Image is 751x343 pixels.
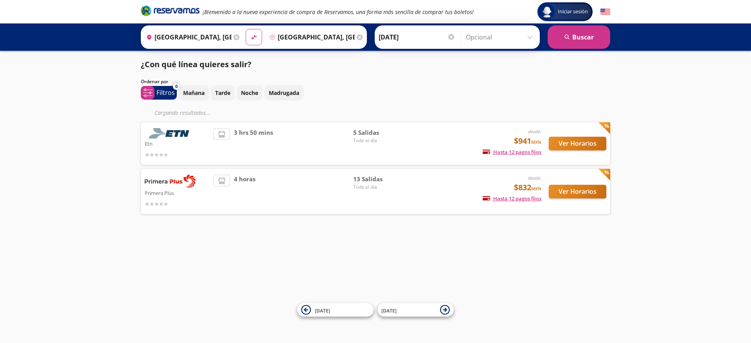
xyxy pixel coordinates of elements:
[264,85,304,100] button: Madrugada
[145,188,210,197] p: Primera Plus
[377,303,454,317] button: [DATE]
[555,8,591,16] span: Iniciar sesión
[379,27,455,47] input: Elegir Fecha
[141,59,252,70] p: ¿Con qué línea quieres salir?
[155,109,210,116] em: Cargando resultados ...
[141,78,168,85] p: Ordenar por
[531,139,541,145] small: MXN
[215,89,230,97] p: Tarde
[141,5,199,19] a: Brand Logo
[266,27,355,47] input: Buscar Destino
[353,137,408,144] span: Todo el día
[269,89,299,97] p: Madrugada
[179,85,209,100] button: Mañana
[548,25,610,49] button: Buscar
[234,175,255,208] span: 4 horas
[315,307,330,314] span: [DATE]
[297,303,374,317] button: [DATE]
[528,175,541,181] em: desde:
[211,85,235,100] button: Tarde
[175,83,178,90] span: 0
[528,128,541,135] em: desde:
[353,175,408,184] span: 13 Salidas
[483,148,541,155] span: Hasta 12 pagos fijos
[549,137,606,150] button: Ver Horarios
[143,27,232,47] input: Buscar Origen
[514,135,541,147] span: $941
[483,195,541,202] span: Hasta 12 pagos fijos
[600,7,610,17] button: English
[353,128,408,137] span: 5 Salidas
[145,139,210,148] p: Etn
[549,185,606,198] button: Ver Horarios
[156,88,175,97] p: Filtros
[141,5,199,16] i: Brand Logo
[237,85,262,100] button: Noche
[145,128,196,139] img: Etn
[145,175,196,188] img: Primera Plus
[183,89,205,97] p: Mañana
[241,89,258,97] p: Noche
[514,182,541,193] span: $832
[531,186,541,191] small: MXN
[141,86,177,100] button: 0Filtros
[203,8,474,16] em: ¡Bienvenido a la nueva experiencia de compra de Reservamos, una forma más sencilla de comprar tus...
[353,184,408,191] span: Todo el día
[381,307,397,314] span: [DATE]
[234,128,273,159] span: 3 hrs 50 mins
[466,27,536,47] input: Opcional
